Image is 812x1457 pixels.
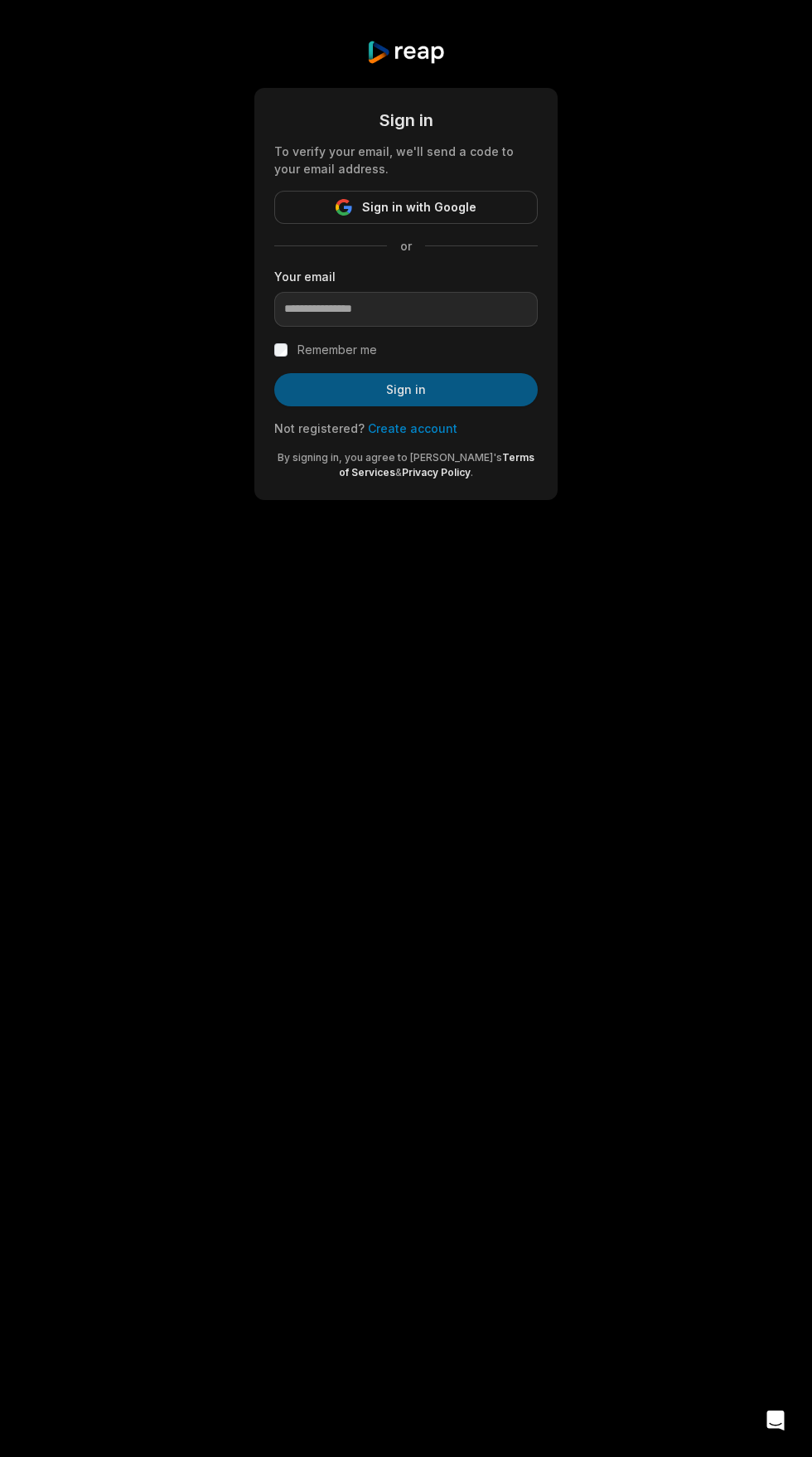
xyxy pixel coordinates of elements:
span: or [387,237,425,255]
a: Terms of Services [339,451,534,478]
a: Privacy Policy [402,466,471,478]
span: Sign in with Google [362,197,476,217]
div: Sign in [274,108,538,133]
span: Not registered? [274,421,365,435]
button: Sign in with Google [274,191,538,224]
span: & [395,466,402,478]
div: To verify your email, we'll send a code to your email address. [274,143,538,177]
span: . [471,466,473,478]
button: Sign in [274,373,538,406]
label: Remember me [297,340,377,360]
a: Create account [368,421,457,435]
label: Your email [274,268,538,285]
div: Open Intercom Messenger [756,1401,795,1440]
img: reap [366,40,445,65]
span: By signing in, you agree to [PERSON_NAME]'s [278,451,502,464]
